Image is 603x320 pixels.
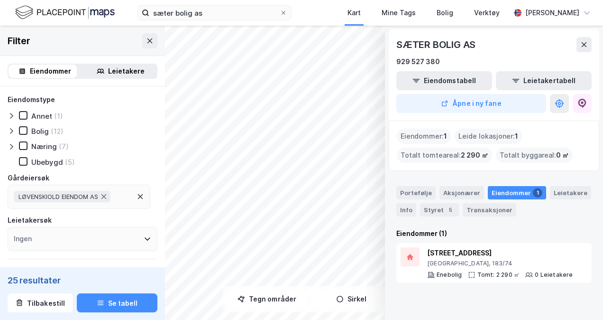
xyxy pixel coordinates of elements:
div: Eiendommer (1) [396,228,592,239]
div: SÆTER BOLIG AS [396,37,477,52]
div: Aksjonærer [439,186,484,199]
div: Ingen [14,233,32,245]
div: [STREET_ADDRESS] [427,247,573,259]
span: 2 290 ㎡ [461,150,488,161]
div: Eiendommer [488,186,546,199]
div: Enebolig [437,271,462,279]
div: Eiendommer [30,66,71,77]
button: Åpne i ny fane [396,94,546,113]
div: Leietakersøk [8,215,52,226]
iframe: Chat Widget [556,274,603,320]
input: Søk på adresse, matrikkel, gårdeiere, leietakere eller personer [149,6,280,20]
div: Verktøy [474,7,500,19]
div: (5) [65,158,75,167]
div: (12) [51,127,64,136]
div: 929 527 380 [396,56,440,67]
div: 0 Leietakere [535,271,573,279]
button: Leietakertabell [496,71,592,90]
div: Leide lokasjoner : [455,129,522,144]
div: Leietakere [550,186,591,199]
div: Leietakere [108,66,145,77]
span: 0 ㎡ [556,150,569,161]
button: Tilbakestill [8,293,73,312]
div: Totalt tomteareal : [397,148,492,163]
div: Eiendommer : [397,129,451,144]
div: [PERSON_NAME] [525,7,579,19]
div: Eiendomstype [8,94,55,105]
div: Transaksjoner [463,203,516,216]
span: LØVENSKIOLD EIENDOM AS [18,193,98,200]
div: Totalt byggareal : [496,148,573,163]
button: Tegn områder [227,290,307,309]
div: Ubebygd [31,158,63,167]
span: 1 [515,131,518,142]
div: 5 [446,205,455,215]
div: Portefølje [396,186,436,199]
div: 1 [533,188,542,198]
button: Eiendomstabell [396,71,492,90]
div: Mine Tags [382,7,416,19]
div: Filter [8,33,30,48]
div: 25 resultater [8,274,157,286]
img: logo.f888ab2527a4732fd821a326f86c7f29.svg [15,4,115,21]
div: Bolig [31,127,49,136]
div: Kontrollprogram for chat [556,274,603,320]
div: Info [396,203,416,216]
div: [GEOGRAPHIC_DATA], 183/74 [427,260,573,267]
div: (7) [59,142,69,151]
div: Annet [31,112,52,121]
button: Se tabell [77,293,157,312]
div: Styret [420,203,459,216]
div: Bolig [437,7,453,19]
div: Næring [31,142,57,151]
span: 1 [444,131,447,142]
div: (1) [54,112,63,121]
div: Gårdeiersøk [8,172,49,184]
div: Tomt: 2 290 ㎡ [477,271,520,279]
div: Kart [347,7,361,19]
button: Sirkel [311,290,392,309]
